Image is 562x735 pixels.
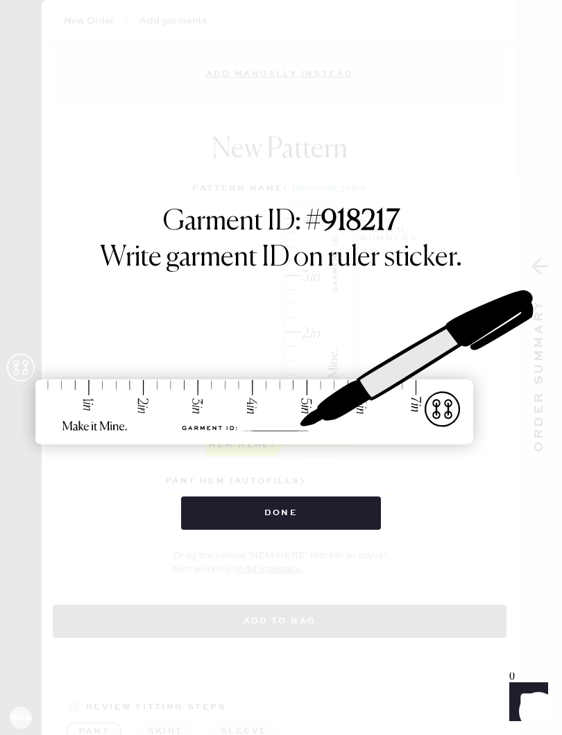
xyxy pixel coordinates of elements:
[181,496,382,530] button: Done
[321,208,400,236] strong: 918217
[21,254,541,483] img: ruler-sticker-sharpie.svg
[100,241,462,275] h1: Write garment ID on ruler sticker.
[496,673,556,732] iframe: Front Chat
[163,205,400,241] h1: Garment ID: #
